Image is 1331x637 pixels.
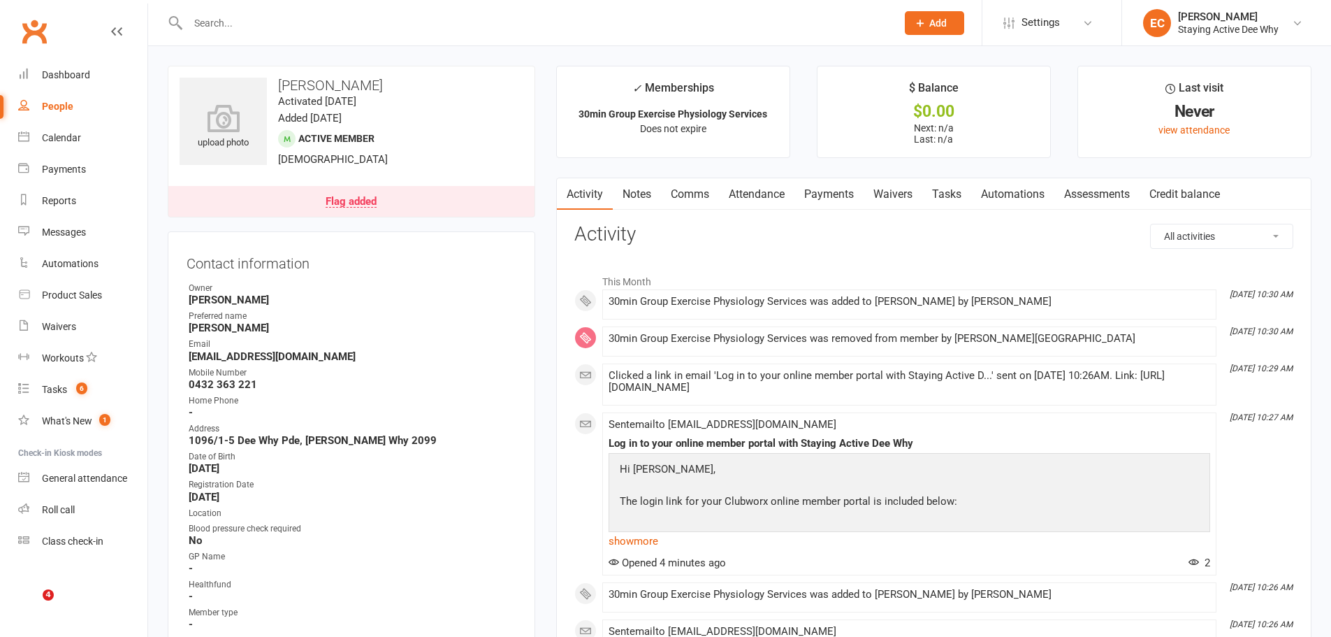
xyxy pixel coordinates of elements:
[278,112,342,124] time: Added [DATE]
[189,450,516,464] div: Date of Birth
[1178,10,1279,23] div: [PERSON_NAME]
[189,578,516,592] div: Healthfund
[189,478,516,492] div: Registration Date
[18,280,147,311] a: Product Sales
[42,536,103,547] div: Class check-in
[574,224,1293,245] h3: Activity
[189,294,516,306] strong: [PERSON_NAME]
[42,415,92,427] div: What's New
[1188,557,1210,569] span: 2
[42,132,81,143] div: Calendar
[189,394,516,408] div: Home Phone
[76,382,87,394] span: 6
[609,418,836,431] span: Sent email to [EMAIL_ADDRESS][DOMAIN_NAME]
[189,378,516,391] strong: 0432 363 221
[18,463,147,494] a: General attendance kiosk mode
[42,101,73,112] div: People
[609,370,1210,394] div: Clicked a link in email 'Log in to your online member portal with Staying Active D...' sent on [D...
[1140,178,1230,210] a: Credit balance
[14,589,48,623] iframe: Intercom live chat
[794,178,864,210] a: Payments
[42,258,99,269] div: Automations
[609,557,726,569] span: Opened 4 minutes ago
[42,352,84,364] div: Workouts
[1230,289,1293,299] i: [DATE] 10:30 AM
[189,282,516,295] div: Owner
[1230,582,1293,592] i: [DATE] 10:26 AM
[298,133,374,144] span: Active member
[42,164,86,175] div: Payments
[18,406,147,437] a: What's New1
[1230,413,1293,422] i: [DATE] 10:27 AM
[42,321,76,332] div: Waivers
[609,438,1210,450] div: Log in to your online member portal with Staying Active Dee Why
[278,153,388,166] span: [DEMOGRAPHIC_DATA]
[18,343,147,374] a: Workouts
[189,507,516,520] div: Location
[557,178,613,210] a: Activity
[18,91,147,122] a: People
[187,250,516,271] h3: Contact information
[180,78,523,93] h3: [PERSON_NAME]
[719,178,794,210] a: Attendance
[830,122,1038,145] p: Next: n/a Last: n/a
[42,227,86,238] div: Messages
[42,473,127,484] div: General attendance
[1230,364,1293,373] i: [DATE] 10:29 AM
[864,178,922,210] a: Waivers
[42,504,75,515] div: Roll call
[579,108,767,120] strong: 30min Group Exercise Physiology Services
[830,104,1038,119] div: $0.00
[42,384,67,395] div: Tasks
[189,590,516,603] strong: -
[189,422,516,436] div: Address
[905,11,964,35] button: Add
[189,462,516,475] strong: [DATE]
[189,322,516,334] strong: [PERSON_NAME]
[189,606,516,620] div: Member type
[189,338,516,351] div: Email
[18,185,147,217] a: Reports
[18,311,147,343] a: Waivers
[18,154,147,185] a: Payments
[189,491,516,503] strong: [DATE]
[18,248,147,280] a: Automations
[1230,327,1293,336] i: [DATE] 10:30 AM
[616,461,1202,481] p: Hi [PERSON_NAME],
[189,434,516,447] strong: 1096/1-5 Dee Why Pde, [PERSON_NAME] Why 2099
[971,178,1054,210] a: Automations
[42,289,102,301] div: Product Sales
[909,79,959,104] div: $ Balance
[189,310,516,323] div: Preferred name
[189,534,516,547] strong: No
[42,69,90,80] div: Dashboard
[189,550,516,564] div: GP Name
[18,217,147,248] a: Messages
[1091,104,1298,119] div: Never
[42,195,76,206] div: Reports
[18,122,147,154] a: Calendar
[929,17,947,29] span: Add
[609,589,1210,601] div: 30min Group Exercise Physiology Services was added to [PERSON_NAME] by [PERSON_NAME]
[1143,9,1171,37] div: EC
[574,267,1293,289] li: This Month
[43,589,54,601] span: 4
[613,178,661,210] a: Notes
[1165,79,1223,104] div: Last visit
[1054,178,1140,210] a: Assessments
[189,618,516,631] strong: -
[640,123,706,134] span: Does not expire
[1158,124,1230,136] a: view attendance
[189,406,516,419] strong: -
[632,82,641,95] i: ✓
[189,522,516,536] div: Blood pressure check required
[922,178,971,210] a: Tasks
[609,333,1210,345] div: 30min Group Exercise Physiology Services was removed from member by [PERSON_NAME][GEOGRAPHIC_DATA]
[18,374,147,406] a: Tasks 6
[1021,7,1060,38] span: Settings
[189,562,516,575] strong: -
[278,95,356,108] time: Activated [DATE]
[189,350,516,363] strong: [EMAIL_ADDRESS][DOMAIN_NAME]
[1230,620,1293,629] i: [DATE] 10:26 AM
[609,296,1210,308] div: 30min Group Exercise Physiology Services was added to [PERSON_NAME] by [PERSON_NAME]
